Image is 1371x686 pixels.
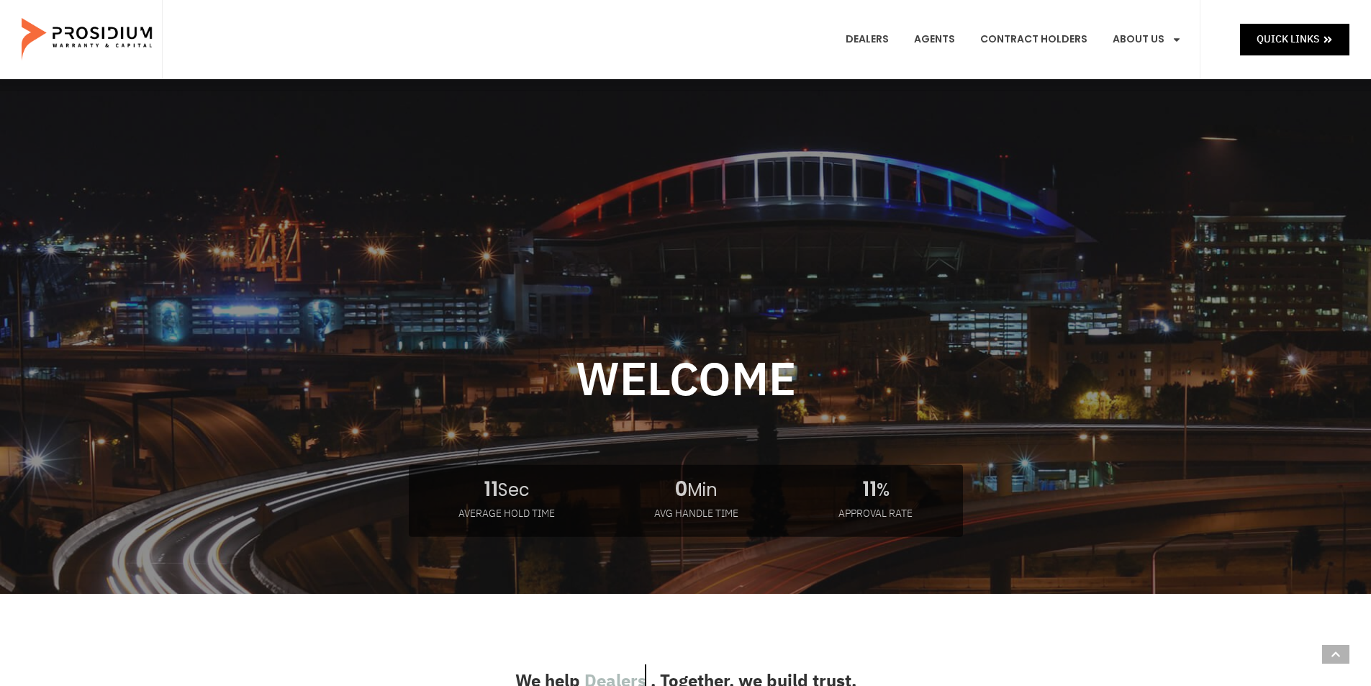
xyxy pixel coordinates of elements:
a: Agents [903,13,966,66]
nav: Menu [835,13,1193,66]
a: About Us [1102,13,1193,66]
a: Contract Holders [969,13,1098,66]
a: Quick Links [1240,24,1349,55]
span: Quick Links [1257,30,1319,48]
a: Dealers [835,13,900,66]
